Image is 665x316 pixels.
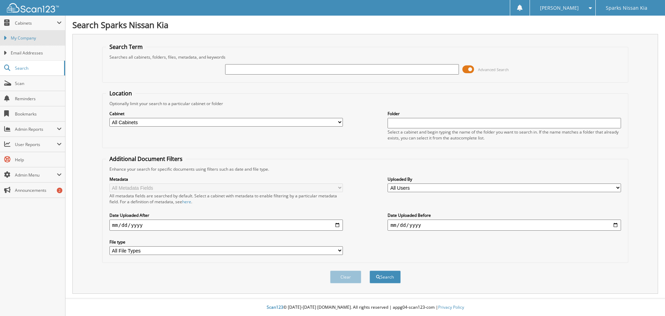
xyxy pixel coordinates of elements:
h1: Search Sparks Nissan Kia [72,19,658,31]
div: Enhance your search for specific documents using filters such as date and file type. [106,166,625,172]
a: here [182,199,191,205]
span: User Reports [15,142,57,147]
span: Search [15,65,61,71]
div: Select a cabinet and begin typing the name of the folder you want to search in. If the name match... [388,129,621,141]
span: Reminders [15,96,62,102]
input: start [109,220,343,231]
div: All metadata fields are searched by default. Select a cabinet with metadata to enable filtering b... [109,193,343,205]
div: Optionally limit your search to a particular cabinet or folder [106,101,625,106]
label: Date Uploaded Before [388,212,621,218]
img: scan123-logo-white.svg [7,3,59,12]
label: Metadata [109,176,343,182]
button: Clear [330,271,361,283]
label: Uploaded By [388,176,621,182]
span: Help [15,157,62,163]
span: [PERSON_NAME] [540,6,579,10]
label: Folder [388,111,621,117]
span: Bookmarks [15,111,62,117]
div: Searches all cabinets, folders, files, metadata, and keywords [106,54,625,60]
span: Cabinets [15,20,57,26]
iframe: Chat Widget [630,283,665,316]
input: end [388,220,621,231]
legend: Search Term [106,43,146,51]
label: Date Uploaded After [109,212,343,218]
div: 2 [57,188,62,193]
legend: Additional Document Filters [106,155,186,163]
a: Privacy Policy [438,304,464,310]
span: Admin Menu [15,172,57,178]
span: Advanced Search [478,67,509,72]
span: My Company [11,35,62,41]
div: © [DATE]-[DATE] [DOMAIN_NAME]. All rights reserved | appg04-scan123-com | [65,299,665,316]
button: Search [370,271,401,283]
span: Scan123 [267,304,283,310]
span: Admin Reports [15,126,57,132]
span: Email Addresses [11,50,62,56]
legend: Location [106,89,135,97]
span: Scan [15,80,62,86]
label: Cabinet [109,111,343,117]
span: Sparks Nissan Kia [606,6,647,10]
label: File type [109,239,343,245]
span: Announcements [15,187,62,193]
